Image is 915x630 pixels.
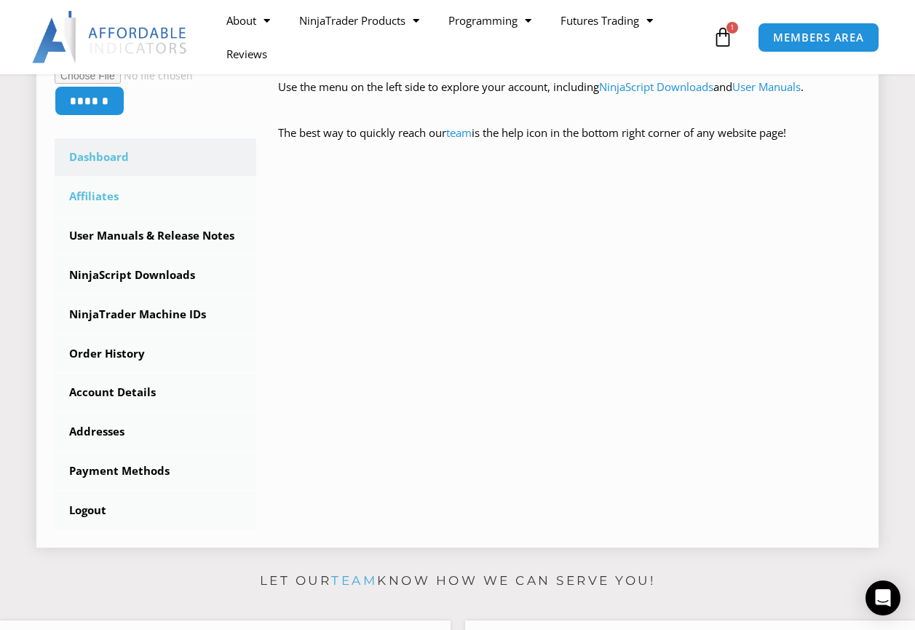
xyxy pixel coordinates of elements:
p: Use the menu on the left side to explore your account, including and . [278,77,860,118]
img: LogoAI | Affordable Indicators – NinjaTrader [32,11,189,63]
a: NinjaTrader Products [285,4,434,37]
a: NinjaTrader Machine IDs [55,296,256,334]
a: Programming [434,4,546,37]
a: Affiliates [55,178,256,216]
a: User Manuals & Release Notes [55,217,256,255]
div: Open Intercom Messenger [866,580,900,615]
a: Payment Methods [55,452,256,490]
a: NinjaScript Downloads [55,256,256,294]
a: NinjaScript Downloads [599,79,713,94]
a: Addresses [55,413,256,451]
a: About [212,4,285,37]
a: team [446,125,472,140]
a: Logout [55,492,256,529]
nav: Menu [212,4,710,71]
nav: Account pages [55,138,256,529]
a: Account Details [55,374,256,412]
span: MEMBERS AREA [773,32,864,43]
a: Futures Trading [546,4,668,37]
a: MEMBERS AREA [758,23,879,52]
a: Dashboard [55,138,256,176]
a: 1 [691,16,755,58]
a: Order History [55,335,256,373]
span: 1 [726,22,738,34]
a: team [331,573,377,588]
p: The best way to quickly reach our is the help icon in the bottom right corner of any website page! [278,123,860,164]
a: User Manuals [732,79,801,94]
a: Reviews [212,37,282,71]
